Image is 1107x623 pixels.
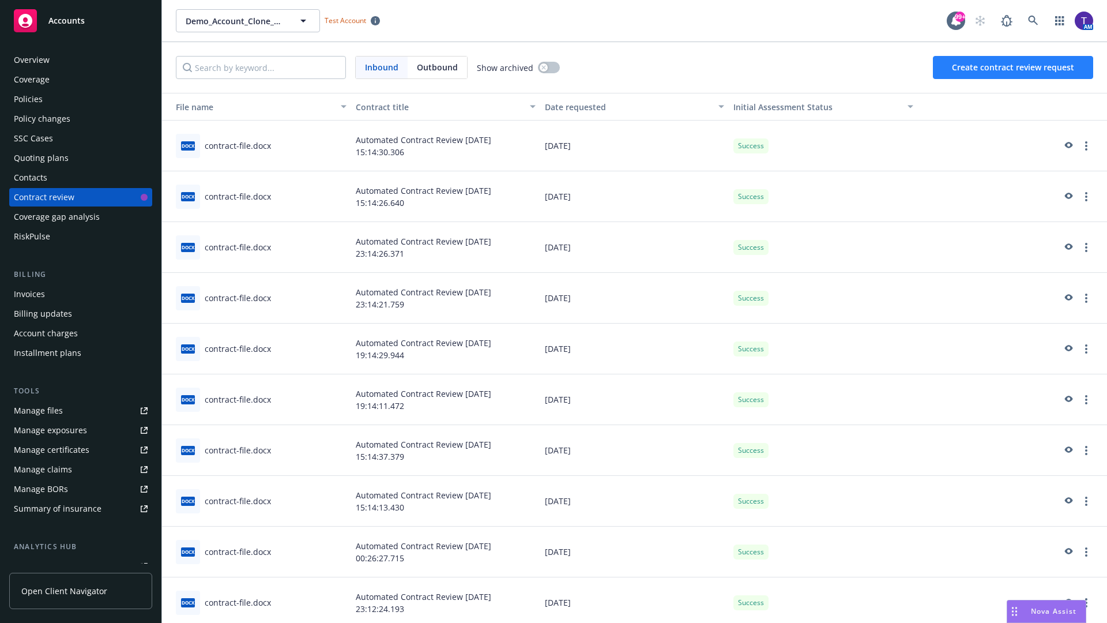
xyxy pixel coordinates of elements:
[356,57,408,78] span: Inbound
[9,324,152,343] a: Account charges
[9,168,152,187] a: Contacts
[14,441,89,459] div: Manage certificates
[1022,9,1045,32] a: Search
[540,222,729,273] div: [DATE]
[205,292,271,304] div: contract-file.docx
[733,102,833,112] span: Initial Assessment Status
[540,527,729,577] div: [DATE]
[14,208,100,226] div: Coverage gap analysis
[540,374,729,425] div: [DATE]
[540,93,729,121] button: Date requested
[14,480,68,498] div: Manage BORs
[738,547,764,557] span: Success
[738,242,764,253] span: Success
[1061,139,1075,153] a: preview
[9,90,152,108] a: Policies
[205,495,271,507] div: contract-file.docx
[1007,600,1086,623] button: Nova Assist
[9,480,152,498] a: Manage BORs
[14,188,74,207] div: Contract review
[14,557,110,576] div: Loss summary generator
[1079,596,1093,610] a: more
[14,129,53,148] div: SSC Cases
[1079,545,1093,559] a: more
[952,62,1074,73] span: Create contract review request
[540,324,729,374] div: [DATE]
[738,395,764,405] span: Success
[1079,494,1093,508] a: more
[1079,291,1093,305] a: more
[1048,9,1071,32] a: Switch app
[181,192,195,201] span: docx
[1061,393,1075,407] a: preview
[9,401,152,420] a: Manage files
[738,496,764,506] span: Success
[9,285,152,303] a: Invoices
[181,294,195,302] span: docx
[933,56,1093,79] button: Create contract review request
[181,395,195,404] span: docx
[205,241,271,253] div: contract-file.docx
[1079,393,1093,407] a: more
[351,527,540,577] div: Automated Contract Review [DATE] 00:26:27.715
[365,61,398,73] span: Inbound
[14,70,50,89] div: Coverage
[9,541,152,553] div: Analytics hub
[181,344,195,353] span: docx
[417,61,458,73] span: Outbound
[9,51,152,69] a: Overview
[14,110,70,128] div: Policy changes
[955,12,965,22] div: 99+
[733,101,901,113] div: Toggle SortBy
[320,14,385,27] span: Test Account
[995,9,1018,32] a: Report a Bug
[48,16,85,25] span: Accounts
[167,101,334,113] div: File name
[1061,291,1075,305] a: preview
[1061,596,1075,610] a: preview
[9,441,152,459] a: Manage certificates
[14,401,63,420] div: Manage files
[1079,444,1093,457] a: more
[205,393,271,406] div: contract-file.docx
[181,446,195,455] span: docx
[9,460,152,479] a: Manage claims
[1061,444,1075,457] a: preview
[540,476,729,527] div: [DATE]
[1061,190,1075,204] a: preview
[9,149,152,167] a: Quoting plans
[969,9,992,32] a: Start snowing
[1079,342,1093,356] a: more
[408,57,467,78] span: Outbound
[167,101,334,113] div: Toggle SortBy
[1075,12,1093,30] img: photo
[9,269,152,280] div: Billing
[14,285,45,303] div: Invoices
[351,121,540,171] div: Automated Contract Review [DATE] 15:14:30.306
[1031,606,1076,616] span: Nova Assist
[9,500,152,518] a: Summary of insurance
[351,273,540,324] div: Automated Contract Review [DATE] 23:14:21.759
[176,56,346,79] input: Search by keyword...
[14,90,43,108] div: Policies
[205,444,271,456] div: contract-file.docx
[14,227,50,246] div: RiskPulse
[351,222,540,273] div: Automated Contract Review [DATE] 23:14:26.371
[1061,494,1075,508] a: preview
[9,208,152,226] a: Coverage gap analysis
[181,547,195,556] span: docx
[14,500,101,518] div: Summary of insurance
[738,445,764,456] span: Success
[738,598,764,608] span: Success
[14,421,87,440] div: Manage exposures
[9,227,152,246] a: RiskPulse
[325,16,366,25] span: Test Account
[9,305,152,323] a: Billing updates
[545,101,712,113] div: Date requested
[1079,241,1093,254] a: more
[356,101,523,113] div: Contract title
[181,497,195,505] span: docx
[181,141,195,150] span: docx
[9,557,152,576] a: Loss summary generator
